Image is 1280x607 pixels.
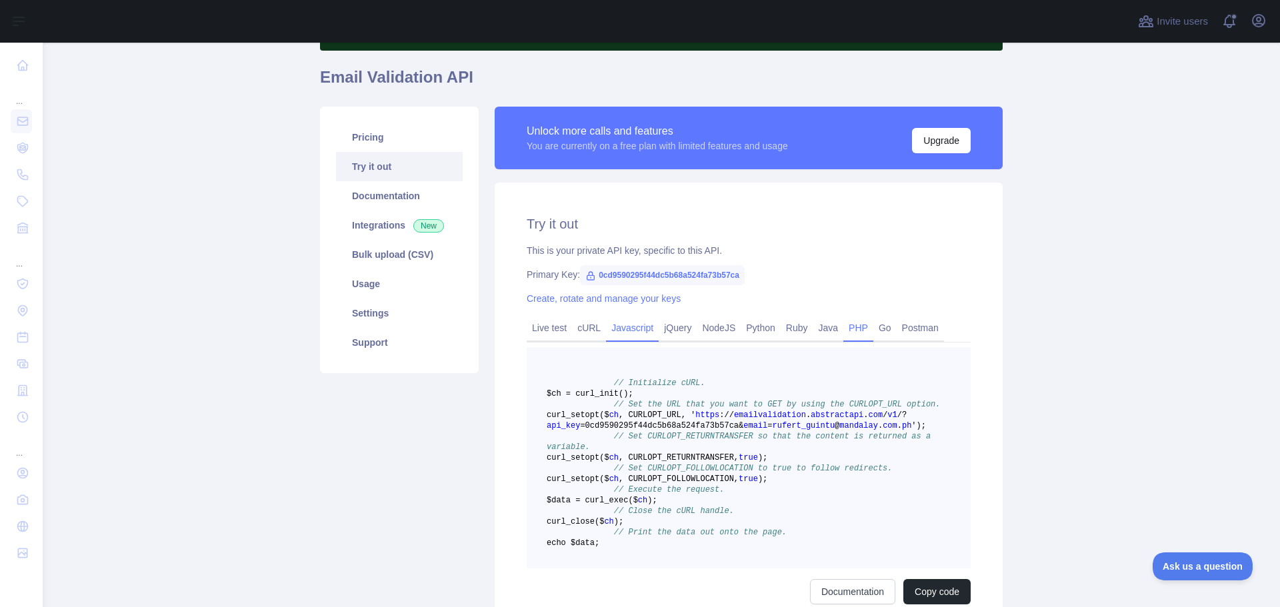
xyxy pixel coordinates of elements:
h2: Try it out [527,215,971,233]
span: ch [609,453,619,462]
span: ; [921,421,926,430]
span: ; [763,453,767,462]
span: _close($ [566,517,605,526]
span: ; [619,517,623,526]
span: / [729,410,734,420]
span: = [767,421,772,430]
span: New [413,219,444,233]
span: // Execute the request. [614,485,725,494]
span: abstractapi [811,410,863,420]
a: Documentation [336,181,463,211]
span: // Initialize cURL. [614,378,705,388]
a: NodeJS [697,317,741,338]
div: Unlock more calls and features [527,123,788,139]
a: Support [336,328,463,357]
button: Upgrade [912,128,971,153]
div: ... [11,243,32,269]
span: curl [547,474,566,484]
a: Python [741,317,781,338]
span: ) [758,474,763,484]
a: Pricing [336,123,463,152]
h1: Email Validation API [320,67,1003,99]
div: This is your private API key, specific to this API. [527,244,971,257]
span: , CURLOPT_URL, ' [619,410,695,420]
span: com [883,421,897,430]
span: https [695,410,719,420]
span: _exec($ [604,496,637,505]
span: . [863,410,868,420]
span: ph [902,421,911,430]
span: emailvalidation [734,410,806,420]
span: / [724,410,729,420]
iframe: Toggle Customer Support [1153,552,1253,580]
span: . [897,421,902,430]
a: Try it out [336,152,463,181]
a: Documentation [810,579,895,604]
span: ; [628,389,633,398]
span: . [806,410,811,420]
a: Settings [336,299,463,328]
a: Go [873,317,897,338]
a: Javascript [606,317,659,338]
a: Postman [897,317,944,338]
span: _setopt($ [566,453,609,462]
span: _setopt($ [566,410,609,420]
a: jQuery [659,317,697,338]
span: =0cd9590295f44dc5b68a524fa73b57ca& [580,421,743,430]
span: curl [547,453,566,462]
span: mandalay [839,421,878,430]
span: @ [835,421,839,430]
span: ch [609,474,619,484]
span: rufert_guintu [772,421,835,430]
a: Create, rotate and manage your keys [527,293,681,304]
a: cURL [572,317,606,338]
span: ch [609,410,619,420]
span: ? [902,410,907,420]
a: PHP [843,317,873,338]
span: ') [911,421,921,430]
span: _init() [595,389,628,398]
div: ... [11,80,32,107]
div: You are currently on a free plan with limited features and usage [527,139,788,153]
span: Invite users [1157,14,1208,29]
span: . [878,421,883,430]
span: email [743,421,767,430]
span: api_key [547,421,580,430]
span: : [719,410,724,420]
span: echo $data; [547,538,599,548]
button: Copy code [903,579,971,604]
span: / [883,410,887,420]
button: Invite users [1135,11,1211,32]
span: ) [758,453,763,462]
span: $data = curl [547,496,604,505]
a: Ruby [781,317,813,338]
span: // Print the data out onto the page. [614,528,787,537]
span: com [869,410,883,420]
div: ... [11,432,32,458]
span: curl [547,410,566,420]
span: ch [604,517,613,526]
span: , CURLOPT_RETURNTRANSFER, [619,453,739,462]
a: Usage [336,269,463,299]
span: ) [614,517,619,526]
span: ch [638,496,647,505]
span: v1 [887,410,897,420]
span: // Set CURLOPT_RETURNTRANSFER so that the content is returned as a variable. [547,432,935,452]
span: _setopt($ [566,474,609,484]
span: , CURLOPT_FOLLOWLOCATION, [619,474,739,484]
span: / [897,410,902,420]
span: true [739,453,758,462]
a: Bulk upload (CSV) [336,240,463,269]
span: 0cd9590295f44dc5b68a524fa73b57ca [580,265,745,285]
div: Primary Key: [527,268,971,281]
span: ; [652,496,657,505]
a: Live test [527,317,572,338]
span: // Set CURLOPT_FOLLOWLOCATION to true to follow redirects. [614,464,893,473]
span: curl [547,517,566,526]
span: true [739,474,758,484]
span: // Set the URL that you want to GET by using the CURLOPT_URL option. [614,400,941,409]
span: ; [763,474,767,484]
a: Integrations New [336,211,463,240]
span: // Close the cURL handle. [614,506,734,516]
a: Java [813,317,844,338]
